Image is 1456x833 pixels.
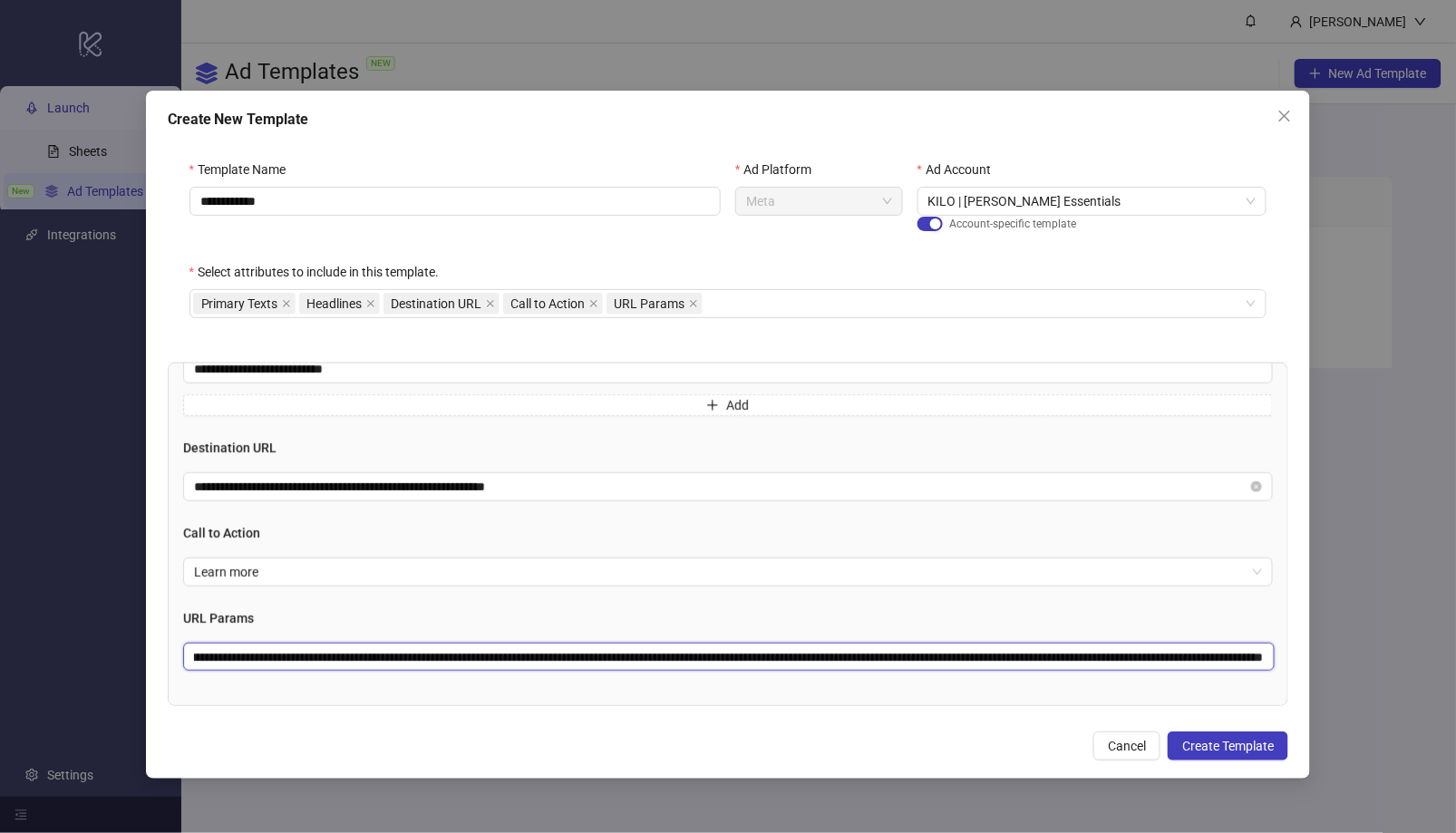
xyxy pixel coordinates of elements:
[383,293,500,315] span: Destination URL
[615,294,685,314] span: URL Params
[746,188,892,215] span: Meta
[194,558,1263,586] span: Learn more
[1251,481,1262,492] button: close-circle
[726,398,749,412] span: Add
[1277,109,1292,123] span: close
[183,322,1274,416] div: Multi-input container - paste or copy values
[917,160,1003,179] label: Ad Account
[168,109,1289,131] div: Create New Template
[307,294,363,314] span: Headlines
[503,293,603,315] span: Call to Action
[511,294,586,314] span: Call to Action
[299,293,380,315] span: Headlines
[735,160,823,179] label: Ad Platform
[950,216,1077,233] span: Account-specific template
[392,294,482,314] span: Destination URL
[189,187,721,216] input: Template Name
[183,523,1274,543] h4: Call to Action
[1270,102,1299,131] button: Close
[689,299,698,308] span: close
[589,299,598,308] span: close
[486,299,495,308] span: close
[1168,731,1288,760] button: Create Template
[928,188,1257,215] span: KILO | Rhea Essentials
[282,299,291,308] span: close
[201,294,278,314] span: Primary Texts
[189,262,451,282] label: Select attributes to include in this template.
[193,293,296,315] span: Primary Texts
[183,438,1274,458] h4: Destination URL
[183,608,1274,628] h4: URL Params
[607,293,703,315] span: URL Params
[1093,731,1160,760] button: Cancel
[189,160,297,179] label: Template Name
[1108,739,1146,753] span: Cancel
[366,299,375,308] span: close
[706,399,719,412] span: plus
[1182,739,1274,753] span: Create Template
[183,394,1274,416] button: Add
